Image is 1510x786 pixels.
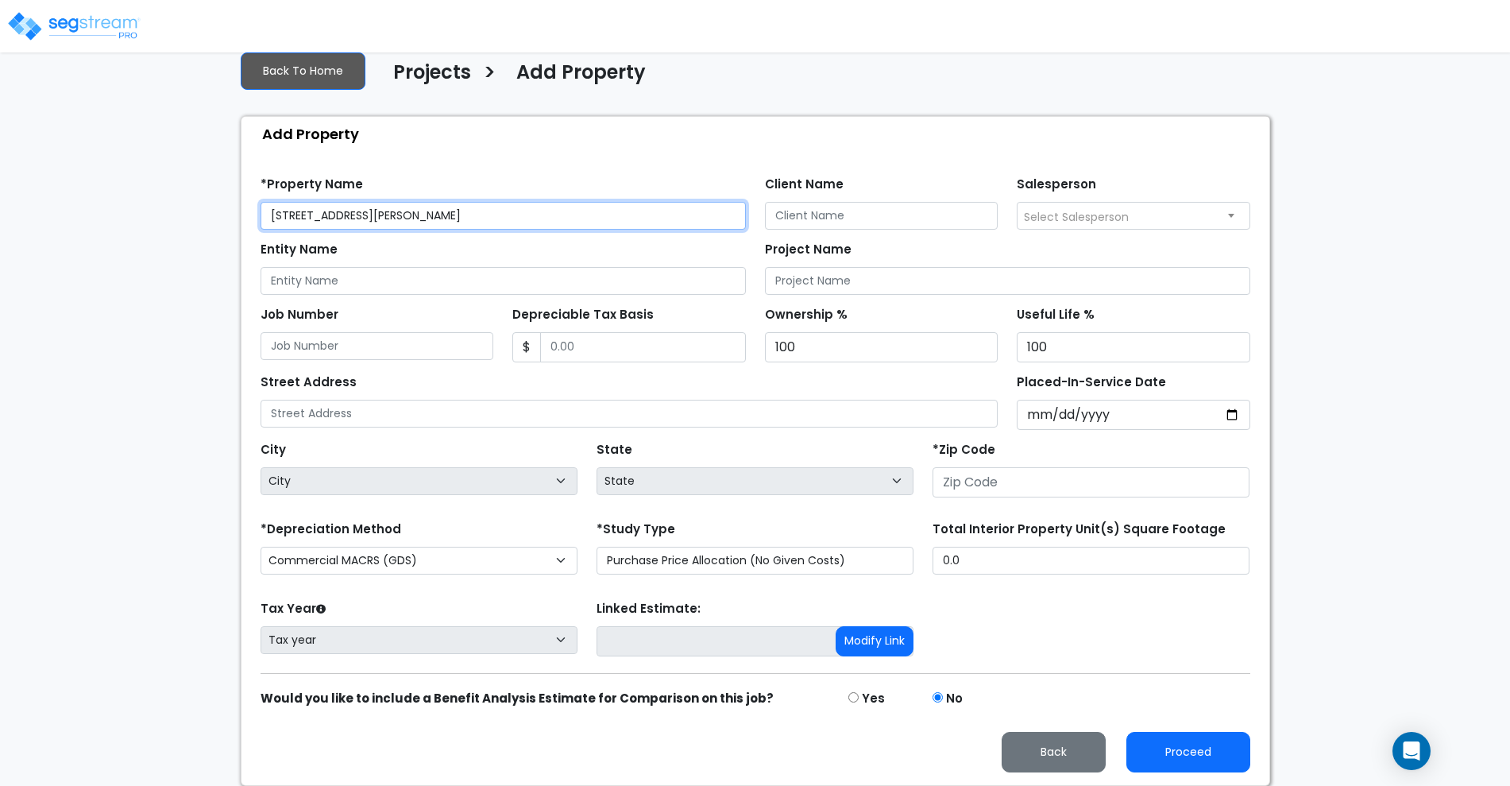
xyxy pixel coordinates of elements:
label: Entity Name [261,241,338,259]
button: Proceed [1126,732,1250,772]
label: Placed-In-Service Date [1017,374,1166,392]
a: Back [989,741,1118,761]
label: *Property Name [261,176,363,194]
a: Back To Home [241,52,365,90]
a: Projects [381,61,471,95]
h4: Add Property [516,61,646,88]
input: Property Name [261,202,746,230]
label: Depreciable Tax Basis [512,306,654,324]
span: $ [512,332,541,362]
button: Modify Link [836,626,913,656]
label: Street Address [261,374,357,392]
label: Project Name [765,241,852,259]
label: City [261,441,286,459]
label: *Zip Code [933,441,995,459]
input: Street Address [261,400,998,428]
input: total square foot [933,547,1249,575]
label: No [946,690,963,708]
input: Project Name [765,267,1250,295]
strong: Would you like to include a Benefit Analysis Estimate for Comparison on this job? [261,690,774,707]
h3: > [483,60,496,91]
input: Job Number [261,332,494,360]
label: Linked Estimate: [597,600,701,618]
input: Ownership % [765,332,998,362]
label: Yes [862,690,885,708]
label: Client Name [765,176,844,194]
input: Useful Life % [1017,332,1250,362]
label: Useful Life % [1017,306,1095,324]
input: Zip Code [933,467,1249,498]
a: Add Property [504,61,646,95]
span: Select Salesperson [1024,209,1129,225]
label: Tax Year [261,600,326,618]
h4: Projects [393,61,471,88]
label: Ownership % [765,306,848,324]
div: Add Property [249,117,1269,151]
label: Salesperson [1017,176,1096,194]
label: *Depreciation Method [261,521,401,539]
input: Client Name [765,202,998,230]
label: Total Interior Property Unit(s) Square Footage [933,521,1226,539]
label: State [597,441,632,459]
input: 0.00 [540,332,746,362]
label: Job Number [261,306,338,324]
label: *Study Type [597,521,675,539]
button: Back [1002,732,1106,772]
input: Entity Name [261,267,746,295]
div: Open Intercom Messenger [1392,732,1431,770]
img: logo_pro_r.png [6,10,141,42]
